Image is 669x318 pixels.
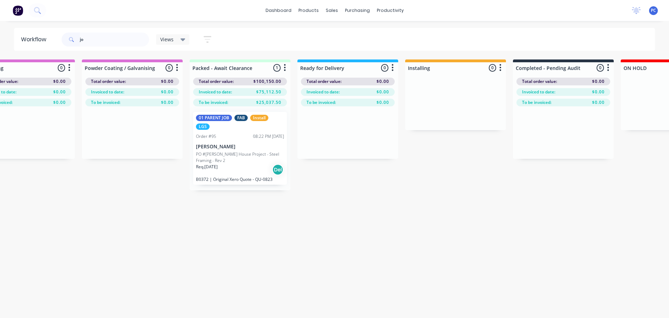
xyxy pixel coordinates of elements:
div: 08:22 PM [DATE] [253,133,284,140]
div: Workflow [21,35,50,44]
span: To be invoiced: [522,99,551,106]
span: Invoiced to date: [307,89,340,95]
div: productivity [373,5,407,16]
div: Del [272,164,283,175]
span: Invoiced to date: [522,89,555,95]
input: Search for orders... [80,33,149,47]
p: Req. [DATE] [196,164,218,170]
div: purchasing [341,5,373,16]
span: Total order value: [91,78,126,85]
span: $0.00 [376,89,389,95]
span: $0.00 [592,78,605,85]
span: $100,150.00 [253,78,281,85]
div: Order #95 [196,133,216,140]
p: PO #[PERSON_NAME] House Project - Steel Framing - Rev 2 [196,151,284,164]
span: $0.00 [592,99,605,106]
span: $0.00 [53,89,66,95]
span: Invoiced to date: [91,89,124,95]
span: To be invoiced: [307,99,336,106]
span: $0.00 [161,89,174,95]
div: sales [322,5,341,16]
span: $0.00 [376,99,389,106]
span: PC [651,7,656,14]
div: 01 PARENT JOB [196,115,232,121]
span: $0.00 [161,78,174,85]
span: Total order value: [522,78,557,85]
span: $0.00 [161,99,174,106]
img: Factory [13,5,23,16]
p: B0372 | Original Xero Quote - QU-0823 [196,177,284,182]
span: $0.00 [53,78,66,85]
span: $0.00 [592,89,605,95]
span: Views [160,36,174,43]
span: $0.00 [376,78,389,85]
a: dashboard [262,5,295,16]
div: products [295,5,322,16]
span: Total order value: [307,78,341,85]
span: $75,112.50 [256,89,281,95]
div: 01 PARENT JOBFABInstallLGSOrder #9508:22 PM [DATE][PERSON_NAME]PO #[PERSON_NAME] House Project - ... [193,112,287,185]
span: To be invoiced: [91,99,120,106]
span: $25,037.50 [256,99,281,106]
div: LGS [196,123,210,130]
span: To be invoiced: [199,99,228,106]
span: Total order value: [199,78,234,85]
p: [PERSON_NAME] [196,144,284,150]
span: Invoiced to date: [199,89,232,95]
div: Install [250,115,268,121]
span: $0.00 [53,99,66,106]
div: FAB [234,115,248,121]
